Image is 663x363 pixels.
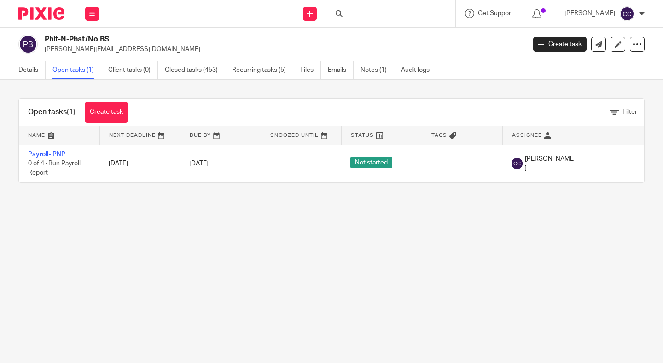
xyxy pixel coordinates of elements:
[622,109,637,115] span: Filter
[28,107,76,117] h1: Open tasks
[67,108,76,116] span: (1)
[350,157,392,168] span: Not started
[18,7,64,20] img: Pixie
[99,145,180,182] td: [DATE]
[351,133,374,138] span: Status
[401,61,436,79] a: Audit logs
[270,133,319,138] span: Snoozed Until
[165,61,225,79] a: Closed tasks (453)
[52,61,101,79] a: Open tasks (1)
[189,160,209,167] span: [DATE]
[361,61,394,79] a: Notes (1)
[431,159,493,168] div: ---
[18,61,46,79] a: Details
[533,37,587,52] a: Create task
[525,154,574,173] span: [PERSON_NAME]
[431,133,447,138] span: Tags
[28,151,65,158] a: Payroll- PNP
[478,10,513,17] span: Get Support
[512,158,523,169] img: svg%3E
[620,6,634,21] img: svg%3E
[328,61,354,79] a: Emails
[45,45,519,54] p: [PERSON_NAME][EMAIL_ADDRESS][DOMAIN_NAME]
[18,35,38,54] img: svg%3E
[564,9,615,18] p: [PERSON_NAME]
[85,102,128,123] a: Create task
[300,61,321,79] a: Files
[232,61,293,79] a: Recurring tasks (5)
[45,35,425,44] h2: Phit-N-Phat/No BS
[108,61,158,79] a: Client tasks (0)
[28,160,81,176] span: 0 of 4 · Run Payroll Report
